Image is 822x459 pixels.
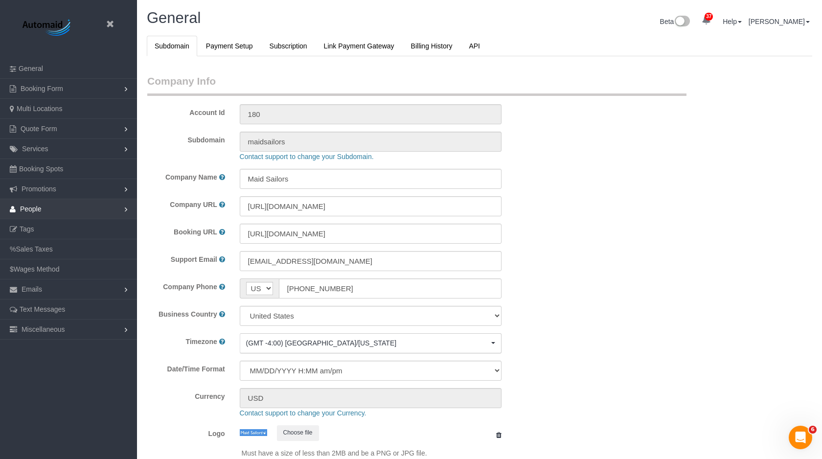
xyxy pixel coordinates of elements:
[174,227,217,237] label: Booking URL
[705,13,713,21] span: 37
[20,225,34,233] span: Tags
[809,426,817,434] span: 6
[21,85,63,92] span: Booking Form
[697,10,716,31] a: 37
[789,426,812,449] iframe: Intercom live chat
[16,245,52,253] span: Sales Taxes
[240,429,267,436] img: de9edfe7b037b8b73f2ebebeed428ce6ac20a011.jpeg
[749,18,810,25] a: [PERSON_NAME]
[20,305,65,313] span: Text Messages
[242,448,502,458] p: Must have a size of less than 2MB and be a PNG or JPG file.
[461,36,488,56] a: API
[147,74,686,96] legend: Company Info
[660,18,690,25] a: Beta
[147,9,201,26] span: General
[17,105,62,113] span: Multi Locations
[171,254,217,264] label: Support Email
[17,17,78,39] img: Automaid Logo
[22,325,65,333] span: Miscellaneous
[20,205,42,213] span: People
[240,333,502,353] ol: Choose Timezone
[163,282,217,292] label: Company Phone
[140,388,232,401] label: Currency
[246,338,489,348] span: (GMT -4:00) [GEOGRAPHIC_DATA]/[US_STATE]
[170,200,217,209] label: Company URL
[147,36,197,56] a: Subdomain
[140,361,232,374] label: Date/Time Format
[674,16,690,28] img: New interface
[279,278,502,298] input: Phone
[19,165,63,173] span: Booking Spots
[22,285,42,293] span: Emails
[22,145,48,153] span: Services
[277,425,319,440] button: Choose file
[723,18,742,25] a: Help
[262,36,315,56] a: Subscription
[185,337,217,346] label: Timezone
[22,185,56,193] span: Promotions
[240,333,502,353] button: (GMT -4:00) [GEOGRAPHIC_DATA]/[US_STATE]
[316,36,402,56] a: Link Payment Gateway
[19,65,43,72] span: General
[198,36,261,56] a: Payment Setup
[232,408,786,418] div: Contact support to change your Currency.
[140,132,232,145] label: Subdomain
[21,125,57,133] span: Quote Form
[165,172,217,182] label: Company Name
[403,36,460,56] a: Billing History
[140,104,232,117] label: Account Id
[14,265,60,273] span: Wages Method
[159,309,217,319] label: Business Country
[232,152,786,161] div: Contact support to change your Subdomain.
[140,425,232,438] label: Logo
